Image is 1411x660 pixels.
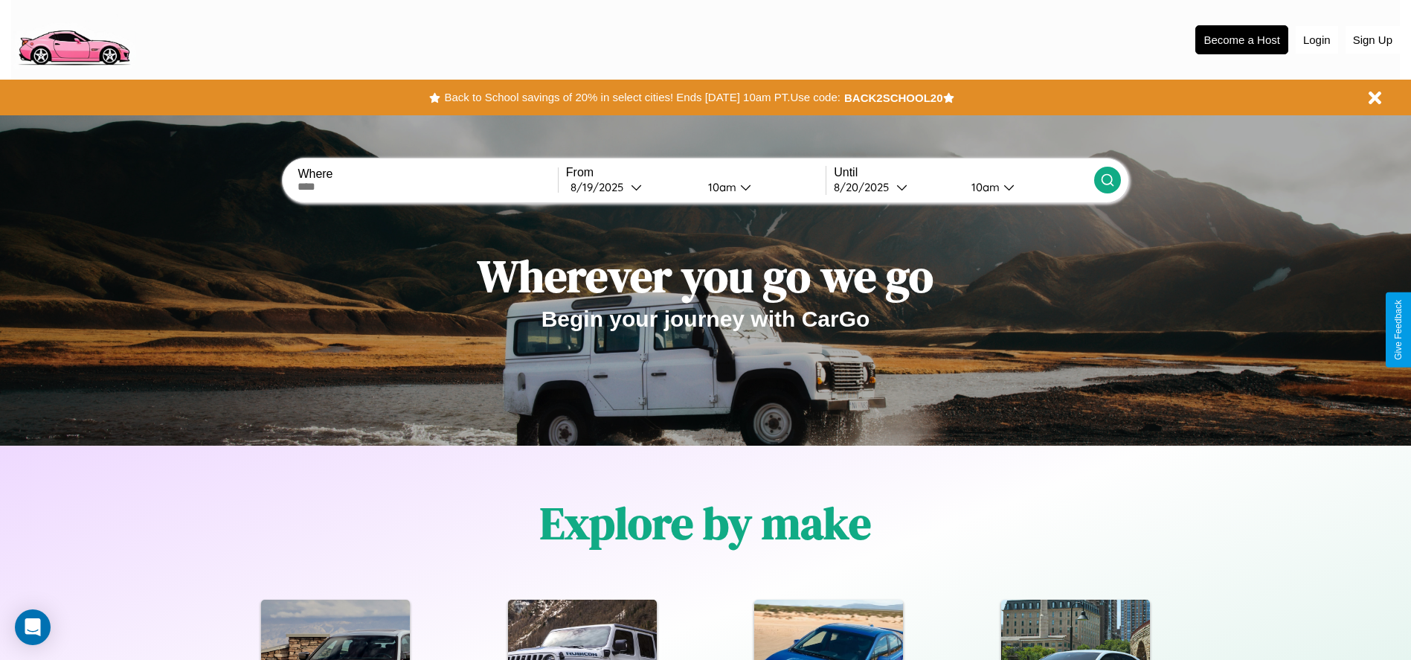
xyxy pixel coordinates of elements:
[960,179,1094,195] button: 10am
[834,166,1093,179] label: Until
[298,167,557,181] label: Where
[844,92,943,104] b: BACK2SCHOOL20
[566,179,696,195] button: 8/19/2025
[1296,26,1338,54] button: Login
[15,609,51,645] div: Open Intercom Messenger
[1195,25,1288,54] button: Become a Host
[11,7,136,69] img: logo
[696,179,826,195] button: 10am
[566,166,826,179] label: From
[540,493,871,554] h1: Explore by make
[701,180,740,194] div: 10am
[1393,300,1404,360] div: Give Feedback
[834,180,896,194] div: 8 / 20 / 2025
[964,180,1003,194] div: 10am
[440,87,843,108] button: Back to School savings of 20% in select cities! Ends [DATE] 10am PT.Use code:
[1346,26,1400,54] button: Sign Up
[570,180,631,194] div: 8 / 19 / 2025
